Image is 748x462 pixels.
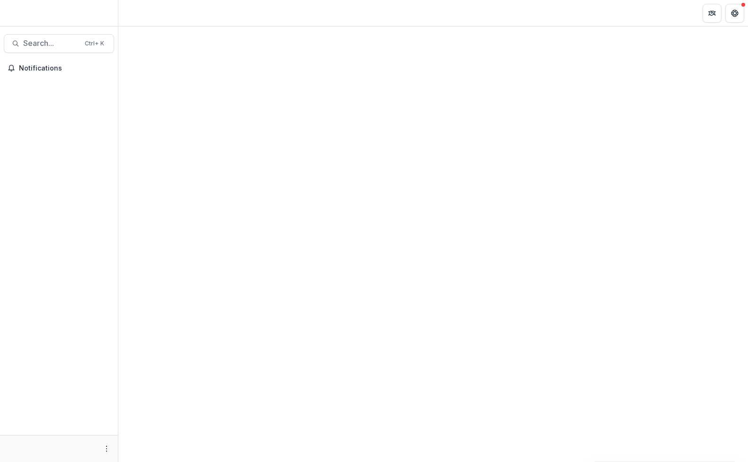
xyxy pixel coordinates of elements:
button: Partners [703,4,721,23]
nav: breadcrumb [122,6,162,20]
button: More [101,443,112,454]
button: Get Help [725,4,744,23]
span: Notifications [19,64,110,72]
div: Ctrl + K [83,38,106,49]
button: Search... [4,34,114,53]
span: Search... [23,39,79,48]
button: Notifications [4,61,114,76]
